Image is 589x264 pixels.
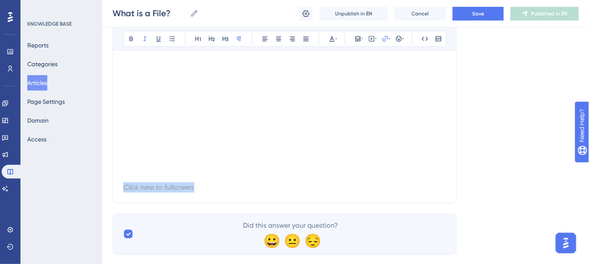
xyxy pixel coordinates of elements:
iframe: UserGuiding AI Assistant Launcher [553,230,579,256]
a: Click here to fullscreen. [123,183,194,191]
button: Published in EN [511,7,579,21]
span: Unpublish in EN [335,10,372,17]
span: Need Help? [20,2,53,12]
button: Unpublish in EN [320,7,388,21]
div: 😔 [304,234,318,248]
button: Domain [27,113,49,128]
span: Cancel [412,10,429,17]
button: Articles [27,75,47,91]
span: Published in EN [531,10,568,17]
button: Categories [27,56,58,72]
button: Cancel [395,7,446,21]
button: Page Settings [27,94,65,109]
button: Save [453,7,504,21]
span: Save [472,10,484,17]
button: Access [27,132,46,147]
div: 😀 [263,234,277,248]
input: Article Name [113,7,187,19]
iframe: Parts of a File [123,16,446,182]
div: KNOWLEDGE BASE [27,21,72,27]
button: Reports [27,38,49,53]
span: Did this answer your question? [243,220,338,231]
div: 😐 [284,234,297,248]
